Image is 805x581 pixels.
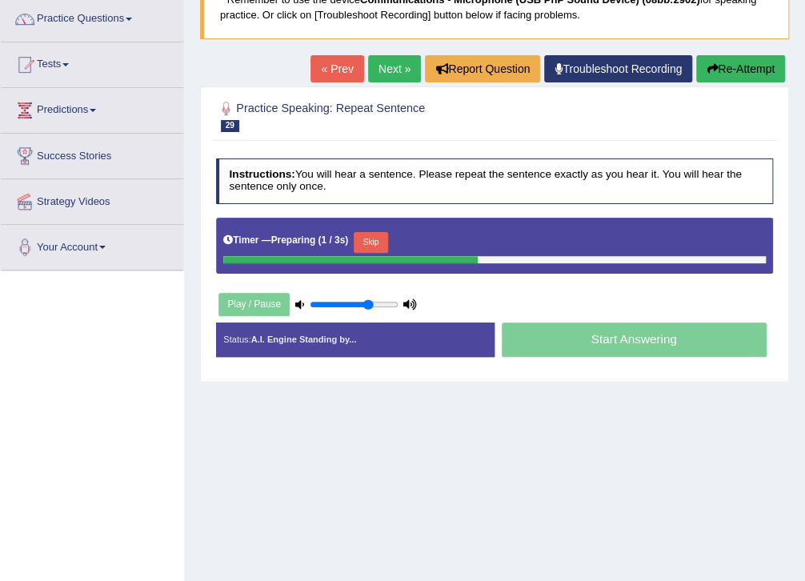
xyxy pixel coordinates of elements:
a: « Prev [310,55,363,82]
div: Status: [216,323,495,358]
button: Re-Attempt [696,55,785,82]
h4: You will hear a sentence. Please repeat the sentence exactly as you hear it. You will hear the se... [216,158,774,204]
h2: Practice Speaking: Repeat Sentence [216,98,562,132]
a: Success Stories [1,134,183,174]
b: Instructions: [229,168,294,180]
h5: Timer — [223,235,348,246]
a: Strategy Videos [1,179,183,219]
a: Your Account [1,225,183,265]
a: Predictions [1,88,183,128]
b: ) [345,234,348,246]
a: Tests [1,42,183,82]
button: Report Question [425,55,540,82]
a: Troubleshoot Recording [544,55,692,82]
span: 29 [221,120,239,132]
a: Next » [368,55,421,82]
b: 1 / 3s [321,234,345,246]
b: Preparing [271,234,316,246]
b: ( [318,234,321,246]
strong: A.I. Engine Standing by... [251,335,357,344]
button: Skip [354,232,388,253]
